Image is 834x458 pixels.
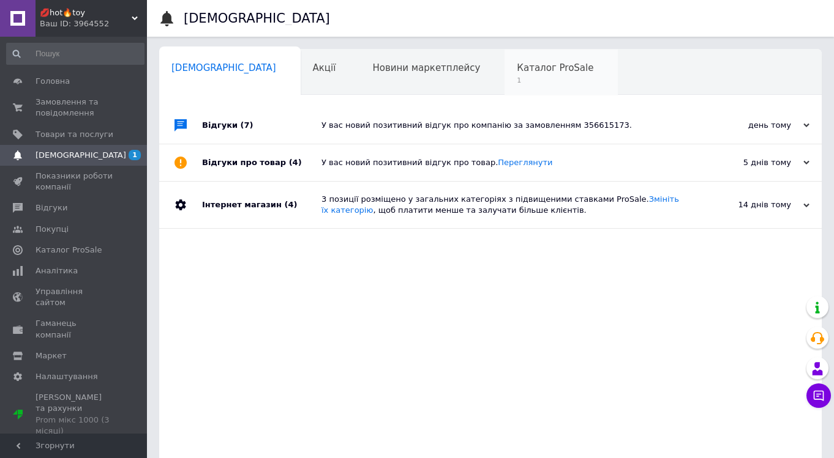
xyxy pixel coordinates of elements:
[36,224,69,235] span: Покупці
[129,150,141,160] span: 1
[36,286,113,308] span: Управління сайтом
[184,11,330,26] h1: [DEMOGRAPHIC_DATA]
[6,43,145,65] input: Пошук
[36,371,98,382] span: Налаштування
[806,383,831,408] button: Чат з покупцем
[202,107,321,144] div: Відгуки
[36,350,67,361] span: Маркет
[36,129,113,140] span: Товари та послуги
[171,62,276,73] span: [DEMOGRAPHIC_DATA]
[313,62,336,73] span: Акції
[36,150,126,161] span: [DEMOGRAPHIC_DATA]
[202,144,321,181] div: Відгуки про товар
[36,245,102,256] span: Каталог ProSale
[687,157,810,168] div: 5 днів тому
[321,120,687,131] div: У вас новий позитивний відгук про компанію за замовленням 356615173.
[36,415,113,437] div: Prom мікс 1000 (3 місяці)
[36,202,67,213] span: Відгуки
[36,97,113,119] span: Замовлення та повідомлення
[687,120,810,131] div: день тому
[40,7,132,18] span: 💋hot🔥toy
[517,62,593,73] span: Каталог ProSale
[687,199,810,210] div: 14 днів тому
[36,392,113,437] span: [PERSON_NAME] та рахунки
[517,76,593,85] span: 1
[202,182,321,228] div: Інтернет магазин
[36,318,113,340] span: Гаманець компанії
[289,158,302,167] span: (4)
[498,158,552,167] a: Переглянути
[321,194,687,216] div: 3 позиції розміщено у загальних категоріях з підвищеними ставками ProSale. , щоб платити менше та...
[241,120,254,130] span: (7)
[40,18,147,29] div: Ваш ID: 3964552
[36,265,78,276] span: Аналітика
[321,157,687,168] div: У вас новий позитивний відгук про товар.
[36,76,70,87] span: Головна
[284,200,297,209] span: (4)
[372,62,480,73] span: Новини маркетплейсу
[36,171,113,193] span: Показники роботи компанії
